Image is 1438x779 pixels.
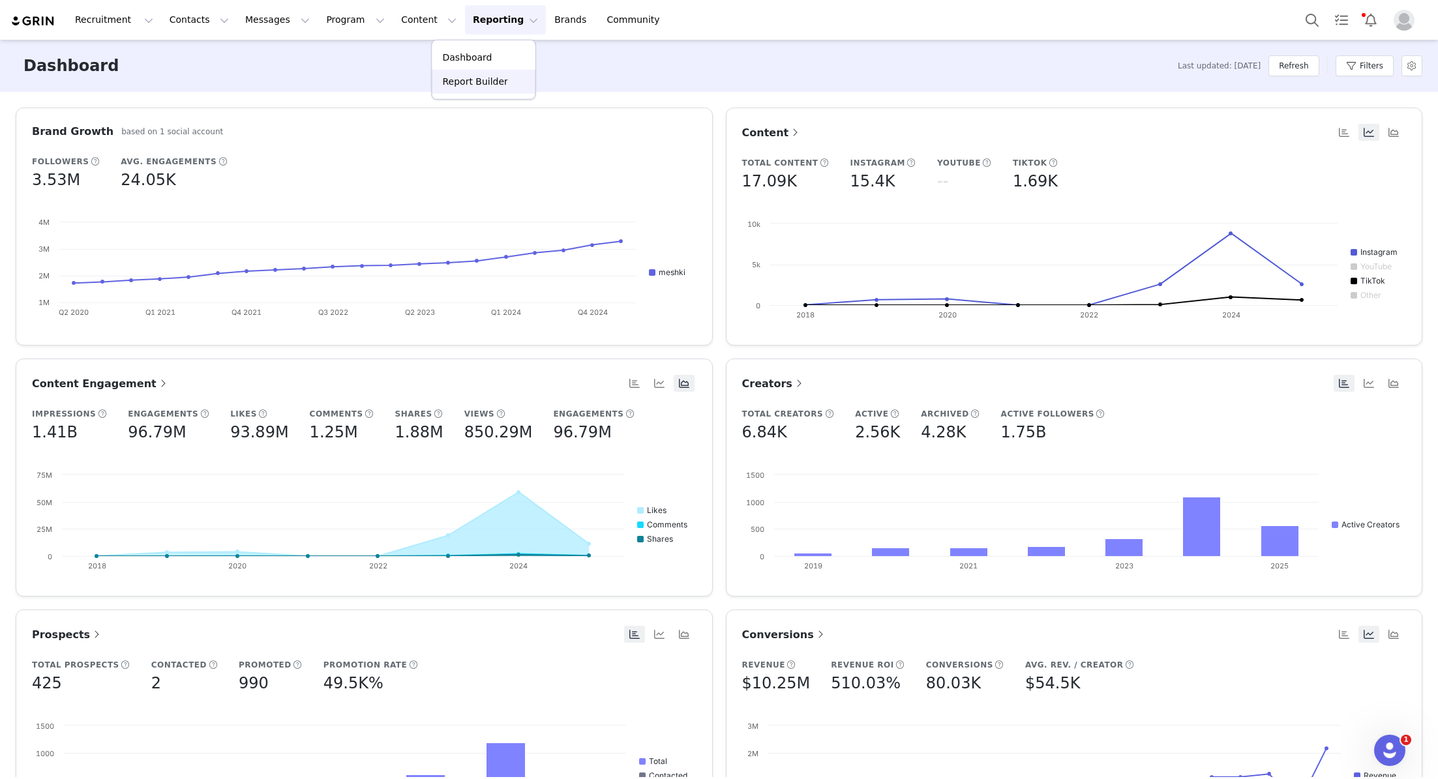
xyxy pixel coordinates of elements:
[926,659,993,671] h5: Conversions
[742,659,785,671] h5: Revenue
[742,671,811,695] h5: $10.25M
[742,377,805,390] span: Creators
[747,722,758,731] text: 3M
[1080,310,1098,319] text: 2022
[921,408,968,420] h5: Archived
[751,525,764,534] text: 500
[464,408,494,420] h5: Views
[742,125,802,141] a: Content
[395,408,432,420] h5: Shares
[599,5,674,35] a: Community
[323,659,407,671] h5: Promotion Rate
[1001,408,1094,420] h5: Active Followers
[855,408,888,420] h5: Active
[32,659,119,671] h5: Total Prospects
[850,157,905,169] h5: Instagram
[1401,735,1411,745] span: 1
[742,420,787,444] h5: 6.84K
[32,124,113,140] h3: Brand Growth
[491,308,521,317] text: Q1 2024
[32,377,170,390] span: Content Engagement
[742,126,802,139] span: Content
[37,498,52,507] text: 50M
[1115,561,1133,570] text: 2023
[395,420,443,444] h5: 1.88M
[318,5,393,35] button: Program
[803,561,822,570] text: 2019
[796,310,815,319] text: 2018
[831,671,901,695] h5: 510.03%
[938,310,956,319] text: 2020
[145,308,175,317] text: Q1 2021
[230,408,257,420] h5: Likes
[553,420,611,444] h5: 96.79M
[1360,261,1392,271] text: YouTube
[742,169,797,193] h5: 17.09K
[742,375,805,392] a: Creators
[228,561,247,570] text: 2020
[318,308,348,317] text: Q3 2022
[121,156,217,168] h5: Avg. Engagements
[746,498,764,507] text: 1000
[464,420,533,444] h5: 850.29M
[88,561,106,570] text: 2018
[747,220,760,229] text: 10k
[37,525,52,534] text: 25M
[239,659,292,671] h5: Promoted
[647,534,673,544] text: Shares
[760,552,764,561] text: 0
[128,408,198,420] h5: Engagements
[855,420,900,444] h5: 2.56K
[921,420,966,444] h5: 4.28K
[1356,5,1385,35] button: Notifications
[32,626,103,643] a: Prospects
[443,51,492,65] p: Dashboard
[937,169,948,193] h5: --
[509,561,528,570] text: 2024
[1025,659,1124,671] h5: Avg. Rev. / Creator
[128,420,186,444] h5: 96.79M
[850,169,895,193] h5: 15.4K
[38,298,50,307] text: 1M
[32,375,170,392] a: Content Engagement
[38,244,50,254] text: 3M
[37,471,52,480] text: 75M
[1336,55,1394,76] button: Filters
[121,168,175,192] h5: 24.05K
[742,157,818,169] h5: Total Content
[959,561,978,570] text: 2021
[649,756,667,766] text: Total
[323,671,383,695] h5: 49.5K%
[393,5,464,35] button: Content
[369,561,387,570] text: 2022
[742,626,827,643] a: Conversions
[38,218,50,227] text: 4M
[38,271,50,280] text: 2M
[747,749,758,758] text: 2M
[32,408,96,420] h5: Impressions
[937,157,981,169] h5: YouTube
[1001,420,1047,444] h5: 1.75B
[547,5,598,35] a: Brands
[32,420,78,444] h5: 1.41B
[742,628,827,641] span: Conversions
[121,126,223,138] h5: based on 1 social account
[746,471,764,480] text: 1500
[310,420,358,444] h5: 1.25M
[1178,60,1261,72] span: Last updated: [DATE]
[310,408,363,420] h5: Comments
[151,659,207,671] h5: Contacted
[32,168,80,192] h5: 3.53M
[32,628,103,641] span: Prospects
[1270,561,1289,570] text: 2025
[742,408,824,420] h5: Total Creators
[553,408,623,420] h5: Engagements
[1341,520,1400,529] text: Active Creators
[1360,290,1381,300] text: Other
[1327,5,1356,35] a: Tasks
[36,722,54,731] text: 1500
[1394,10,1415,31] img: placeholder-profile.jpg
[1013,157,1047,169] h5: TikTok
[647,520,687,529] text: Comments
[59,308,89,317] text: Q2 2020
